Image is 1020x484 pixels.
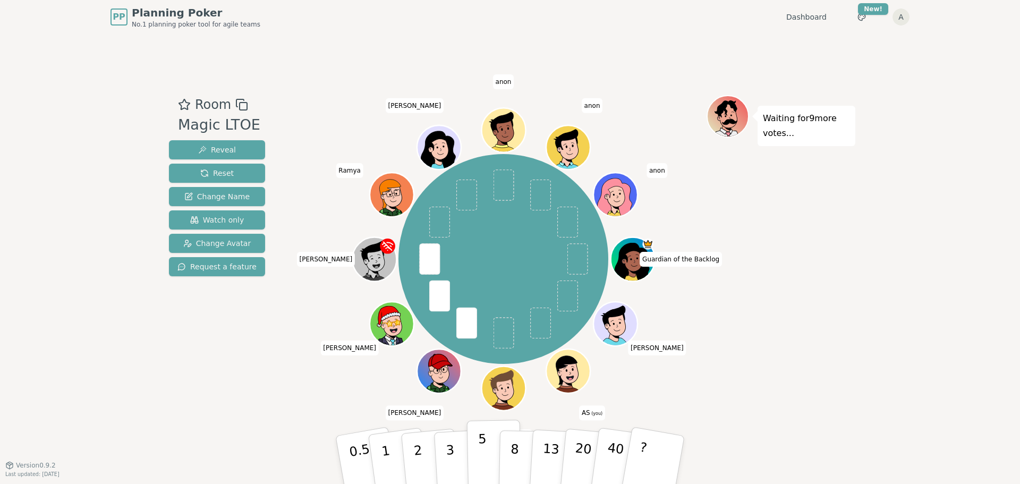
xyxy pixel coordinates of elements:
[132,20,260,29] span: No.1 planning poker tool for agile teams
[320,341,379,355] span: Click to change your name
[590,411,603,416] span: (you)
[113,11,125,23] span: PP
[336,163,363,177] span: Click to change your name
[169,140,265,159] button: Reveal
[547,350,589,392] button: Click to change your avatar
[169,210,265,230] button: Watch only
[579,405,605,420] span: Click to change your name
[892,9,909,26] button: A
[582,98,603,113] span: Click to change your name
[200,168,234,179] span: Reset
[493,74,514,89] span: Click to change your name
[169,187,265,206] button: Change Name
[169,257,265,276] button: Request a feature
[858,3,888,15] div: New!
[852,7,871,27] button: New!
[110,5,260,29] a: PPPlanning PokerNo.1 planning poker tool for agile teams
[195,95,231,114] span: Room
[178,114,260,136] div: Magic LTOE
[642,239,653,250] span: Guardian of the Backlog is the host
[198,145,236,155] span: Reveal
[386,405,444,420] span: Click to change your name
[647,163,668,177] span: Click to change your name
[5,461,56,470] button: Version0.9.2
[628,341,686,355] span: Click to change your name
[178,95,191,114] button: Add as favourite
[190,215,244,225] span: Watch only
[386,98,444,113] span: Click to change your name
[184,191,250,202] span: Change Name
[177,261,257,272] span: Request a feature
[786,12,827,22] a: Dashboard
[5,471,59,477] span: Last updated: [DATE]
[132,5,260,20] span: Planning Poker
[640,252,722,267] span: Click to change your name
[169,164,265,183] button: Reset
[169,234,265,253] button: Change Avatar
[183,238,251,249] span: Change Avatar
[763,111,850,141] p: Waiting for 9 more votes...
[297,252,355,267] span: Click to change your name
[16,461,56,470] span: Version 0.9.2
